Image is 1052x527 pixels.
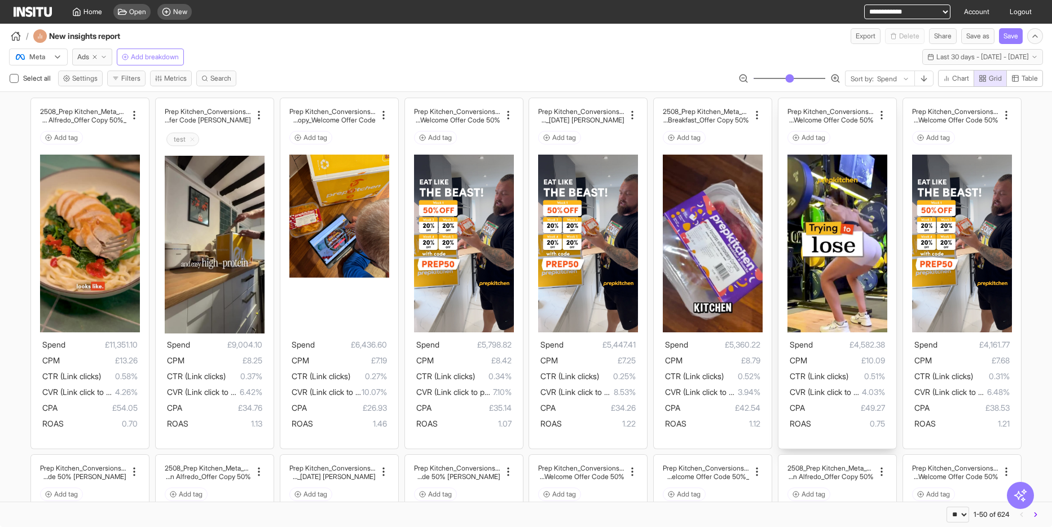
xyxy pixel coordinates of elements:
[790,387,888,397] span: CVR (Link click to purchase)
[289,464,376,472] h2: Prep Kitchen_Conversions_Web Visitor Retargeting_Static
[1006,70,1043,87] button: Table
[912,464,998,472] h2: Prep Kitchen_Conversions_Web Visitor Retargeting_Fuel
[790,403,805,412] span: CPA
[663,472,749,481] h2: _Convenience_Offer _Welcome Offer Code 50%
[179,490,203,499] span: Add tag
[188,417,262,431] span: 1.13
[663,488,706,501] button: Add tag
[974,70,1007,87] button: Grid
[926,133,950,142] span: Add tag
[538,131,581,144] button: Add tag
[540,387,639,397] span: CVR (Link click to purchase)
[439,338,512,352] span: £5,798.82
[33,29,151,43] div: New insights report
[414,107,500,124] div: Prep Kitchen_Conversions_Advantage Shopping_Static Eddie Hall 2 July 25_Brand Copy _Welcome Offer...
[196,71,236,86] button: Search
[42,387,141,397] span: CVR (Link click to purchase)
[167,371,226,381] span: CTR (Link clicks)
[42,419,64,428] span: ROAS
[862,385,885,399] span: 4.03%
[912,107,998,116] h2: Prep Kitchen_Conversions_Advantage Shopping_Static Ed
[115,385,138,399] span: 4.26%
[292,355,309,365] span: CPM
[289,107,376,124] div: Prep Kitchen_Conversions_AdvantageShopping_Sarah Louise Pratt Order Day_Brand Copy_Welcome Offer ...
[150,71,192,86] button: Metrics
[787,472,874,481] h2: ting_Video_New Meals_None_Chicken Alfredo_Offer Copy 50%
[42,340,65,349] span: Spend
[807,354,885,367] span: £10.09
[552,133,576,142] span: Add tag
[665,387,764,397] span: CVR (Link click to purchase)
[210,74,231,83] span: Search
[131,52,179,62] span: Add breakdown
[540,371,599,381] span: CTR (Link clicks)
[307,401,387,415] span: £26.93
[416,419,438,428] span: ROAS
[129,7,146,16] span: Open
[174,135,186,144] h2: test
[107,71,146,86] button: Filters
[790,340,813,349] span: Spend
[787,464,874,481] div: 2508_Prep Kitchen_Meta_Conversions_Social Engager Retargeting_Video_New Meals_None_Chicken Alfred...
[167,387,266,397] span: CVR (Link click to purchase)
[686,417,760,431] span: 1.12
[303,133,327,142] span: Add tag
[77,52,89,62] span: Ads
[14,7,52,17] img: Logo
[922,49,1043,65] button: Last 30 days - [DATE] - [DATE]
[989,74,1002,83] span: Grid
[416,355,434,365] span: CPM
[787,107,874,124] div: Prep Kitchen_Conversions_Advantage Shopping_Health & fitness Goals_Offer _Welcome Offer Code 50%
[173,7,187,16] span: New
[787,116,874,124] h2: th & fitness Goals_Offer _Welcome Offer Code 50%
[26,30,29,42] span: /
[190,338,262,352] span: £9,004.10
[805,401,885,415] span: £49.27
[912,464,998,481] div: Prep Kitchen_Conversions_Web Visitor Retargeting_Fuel The Moment Meal 2_Offer Copy_Welcome Offer ...
[475,370,512,383] span: 0.34%
[936,417,1010,431] span: 1.21
[599,370,636,383] span: 0.25%
[72,49,112,65] button: Ads
[292,419,313,428] span: ROAS
[914,419,936,428] span: ROAS
[802,490,825,499] span: Add tag
[40,488,83,501] button: Add tag
[885,28,925,44] button: Delete
[663,107,749,124] div: 2508_Prep Kitchen_Meta_Conversions_Advantage Shopping Ambassadors_Video_Partnership Ads_SLP_7Days...
[663,131,706,144] button: Add tag
[677,490,701,499] span: Add tag
[938,70,974,87] button: Chart
[182,401,262,415] span: £34.76
[226,370,262,383] span: 0.37%
[912,107,998,124] div: Prep Kitchen_Conversions_Advantage Shopping_Static Eddie Hall 2 July 25_Brand Copy _Welcome Offer...
[315,338,387,352] span: £6,436.60
[165,464,251,472] h2: 2508_Prep Kitchen_Meta_Conversions_Web Visitor Retarget
[434,354,512,367] span: £8.42
[42,355,60,365] span: CPM
[166,133,199,146] div: Delete tag
[428,133,452,142] span: Add tag
[289,464,376,481] div: Prep Kitchen_Conversions_Web Visitor Retargeting_Static Eddie Hall 1 July 25_Brand Copy_Welcome O...
[932,354,1010,367] span: £7.68
[912,116,998,124] h2: die Hall [DATE]_Brand Copy _Welcome Offer Code 50%
[414,107,500,116] h2: Prep Kitchen_Conversions_Advantage Shopping_Static Ed
[289,116,376,124] h2: uise [PERSON_NAME] Order Day_Brand Copy_Welcome Offer Code
[167,340,190,349] span: Spend
[987,385,1010,399] span: 6.48%
[184,354,262,367] span: £8.25
[885,28,925,44] span: You cannot delete a preset report.
[929,28,957,44] button: Share
[813,338,885,352] span: £4,582.38
[189,136,196,143] svg: Delete tag icon
[240,385,262,399] span: 6.42%
[165,472,251,481] h2: ing_Video_New Meals_None_Chicken Alfredo_Offer Copy 50%
[40,472,126,481] h2: [PERSON_NAME] Video 2_Offer _Welcome Offer Code 50%
[165,116,251,124] h2: [PERSON_NAME] Copy_Welcome Offer Code
[416,371,475,381] span: CTR (Link clicks)
[914,403,930,412] span: CPA
[914,371,973,381] span: CTR (Link clicks)
[101,370,138,383] span: 0.58%
[40,131,83,144] button: Add tag
[538,107,624,124] div: Prep Kitchen_Conversions_Web Visitor Retargeting_Static Eddie Hall 2 July 25_Brand Copy_Welcome O...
